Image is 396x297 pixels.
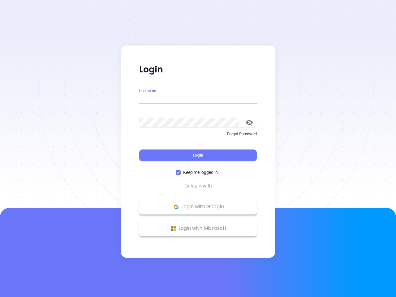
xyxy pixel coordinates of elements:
[170,225,177,232] img: Microsoft Logo
[142,202,254,211] p: Login with Google
[139,131,257,142] a: Forgot Password
[139,221,257,236] button: Microsoft Logo Login with Microsoft
[139,199,257,214] button: Google Logo Login with Google
[139,131,257,137] p: Forgot Password
[142,224,254,233] p: Login with Microsoft
[139,64,257,75] p: Login
[193,153,203,158] span: Login
[242,115,257,130] button: toggle password visibility
[172,203,180,211] img: Google Logo
[181,169,220,176] span: Keep me logged in
[139,149,257,161] button: Login
[139,89,156,93] label: Username
[181,182,215,190] span: Or login with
